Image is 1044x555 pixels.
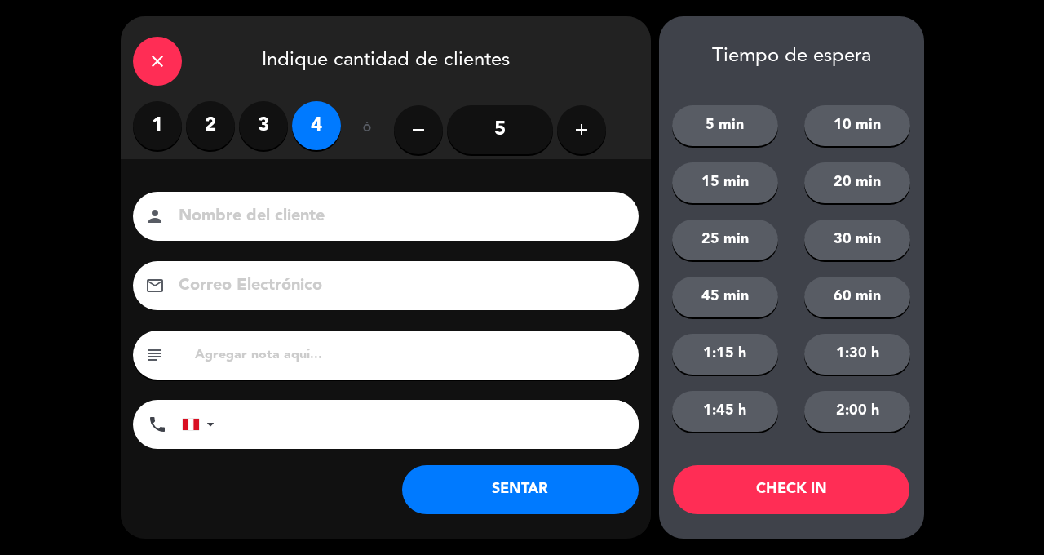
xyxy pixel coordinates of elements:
[672,277,778,317] button: 45 min
[572,120,591,140] i: add
[672,220,778,260] button: 25 min
[673,465,909,514] button: CHECK IN
[804,391,910,432] button: 2:00 h
[402,465,639,514] button: SENTAR
[177,272,617,300] input: Correo Electrónico
[121,16,651,101] div: Indique cantidad de clientes
[186,101,235,150] label: 2
[672,162,778,203] button: 15 min
[193,344,626,366] input: Agregar nota aquí...
[659,45,924,69] div: Tiempo de espera
[145,345,165,365] i: subject
[148,51,167,71] i: close
[183,401,220,448] div: Peru (Perú): +51
[177,202,617,231] input: Nombre del cliente
[672,334,778,375] button: 1:15 h
[341,101,394,158] div: ó
[145,276,165,295] i: email
[672,105,778,146] button: 5 min
[292,101,341,150] label: 4
[804,334,910,375] button: 1:30 h
[672,391,778,432] button: 1:45 h
[239,101,288,150] label: 3
[804,277,910,317] button: 60 min
[394,105,443,154] button: remove
[804,162,910,203] button: 20 min
[133,101,182,150] label: 1
[145,206,165,226] i: person
[804,220,910,260] button: 30 min
[148,415,167,434] i: phone
[409,120,428,140] i: remove
[804,105,910,146] button: 10 min
[557,105,606,154] button: add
